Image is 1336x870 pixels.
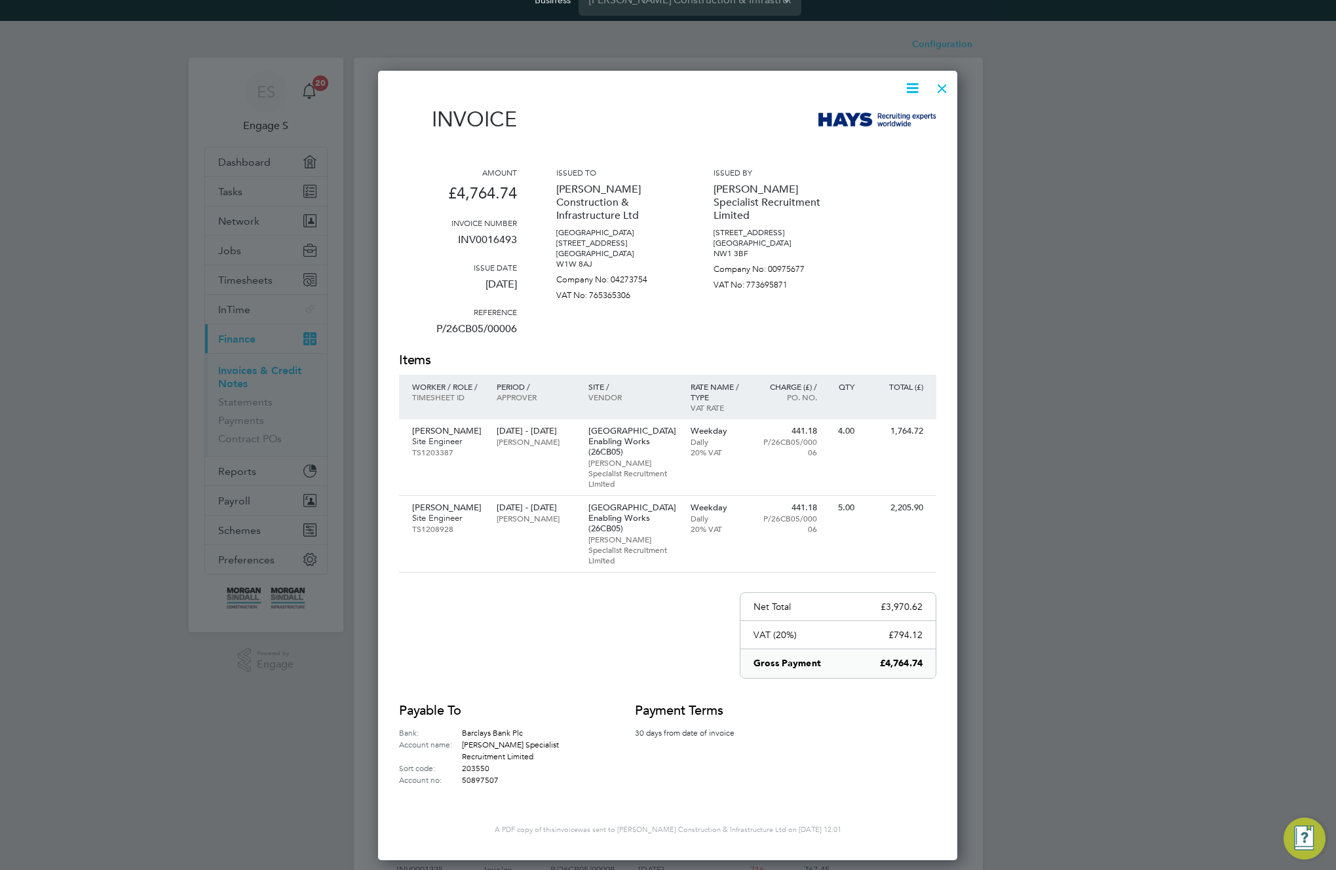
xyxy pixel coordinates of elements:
p: £4,764.74 [399,178,517,217]
p: Approver [497,392,575,402]
p: NW1 3BF [714,248,831,259]
h3: Invoice number [399,217,517,228]
p: [GEOGRAPHIC_DATA] [556,248,674,259]
p: VAT No: 765365306 [556,285,674,301]
p: Rate name / type [691,381,748,402]
p: [PERSON_NAME] [497,513,575,523]
p: Vendor [588,392,678,402]
p: [PERSON_NAME] Specialist Recruitment Limited [588,534,678,565]
h3: Issued by [714,167,831,178]
p: Site Engineer [412,436,484,447]
p: A PDF copy of this was sent to [PERSON_NAME] Construction & Infrastructure Ltd on [DATE] 12:01 [399,825,936,834]
p: VAT rate [691,402,748,413]
span: 50897507 [462,774,499,785]
p: QTY [830,381,854,392]
h3: Amount [399,167,517,178]
p: Daily [691,513,748,523]
p: VAT No: 773695871 [714,274,831,290]
p: W1W 8AJ [556,259,674,269]
p: Site Engineer [412,513,484,523]
p: [PERSON_NAME] [497,436,575,447]
p: P/26CB05/00006 [399,317,517,351]
label: Bank: [399,727,462,738]
p: 4.00 [830,426,854,436]
p: Period / [497,381,575,392]
p: VAT (20%) [754,629,797,641]
span: Barclays Bank Plc [462,727,523,738]
p: [PERSON_NAME] [412,502,484,513]
p: INV0016493 [399,228,517,262]
p: Total (£) [868,381,923,392]
p: 1,764.72 [868,426,923,436]
p: TS1208928 [412,523,484,534]
p: Timesheet ID [412,392,484,402]
p: Weekday [691,426,748,436]
img: hays-logo-remittance.png [818,113,936,126]
p: 20% VAT [691,447,748,457]
p: 2,205.90 [868,502,923,513]
p: Company No: 04273754 [556,269,674,285]
h3: Issued to [556,167,674,178]
p: [GEOGRAPHIC_DATA] [556,227,674,238]
p: Daily [691,436,748,447]
p: Gross Payment [754,657,821,670]
p: [DATE] - [DATE] [497,502,575,513]
p: Company No: 00975677 [714,259,831,274]
p: Po. No. [760,392,817,402]
label: Account no: [399,774,462,785]
p: [GEOGRAPHIC_DATA] Enabling Works (26CB05) [588,502,678,534]
p: Weekday [691,502,748,513]
h2: Payment terms [635,702,753,720]
p: [PERSON_NAME] [412,426,484,436]
p: [PERSON_NAME] Specialist Recruitment Limited [714,178,831,227]
p: [DATE] [399,273,517,307]
h1: Invoice [399,107,517,132]
span: invoice [555,825,578,834]
p: [DATE] - [DATE] [497,426,575,436]
p: Worker / Role / [412,381,484,392]
p: P/26CB05/00006 [760,436,817,457]
p: [PERSON_NAME] Specialist Recruitment Limited [588,457,678,489]
p: [GEOGRAPHIC_DATA] Enabling Works (26CB05) [588,426,678,457]
p: P/26CB05/00006 [760,513,817,534]
h2: Items [399,351,936,369]
h3: Issue date [399,262,517,273]
p: 30 days from date of invoice [635,727,753,738]
p: [GEOGRAPHIC_DATA] [714,238,831,248]
p: [STREET_ADDRESS] [556,238,674,248]
p: Site / [588,381,678,392]
p: 441.18 [760,426,817,436]
p: Net Total [754,601,791,613]
p: 441.18 [760,502,817,513]
p: TS1203387 [412,447,484,457]
h2: Payable to [399,702,596,720]
p: 20% VAT [691,523,748,534]
p: £4,764.74 [880,657,923,670]
h3: Reference [399,307,517,317]
label: Account name: [399,738,462,762]
span: [PERSON_NAME] Specialist Recruitment Limited [462,739,559,761]
p: [PERSON_NAME] Construction & Infrastructure Ltd [556,178,674,227]
p: Charge (£) / [760,381,817,392]
p: 5.00 [830,502,854,513]
label: Sort code: [399,762,462,774]
p: [STREET_ADDRESS] [714,227,831,238]
p: £3,970.62 [881,601,923,613]
button: Engage Resource Center [1284,818,1326,860]
p: £794.12 [888,629,923,641]
span: 203550 [462,763,489,773]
